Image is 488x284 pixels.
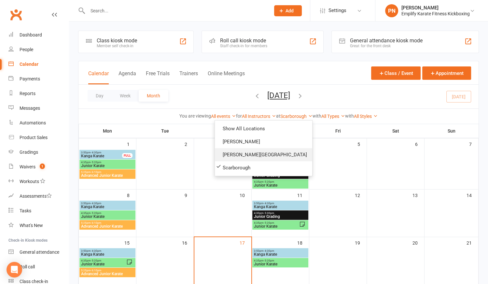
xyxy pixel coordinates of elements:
div: Class kiosk mode [97,37,137,44]
span: 3:50pm [81,202,134,205]
span: 3:50pm [81,151,122,154]
span: Kanga Karate [81,154,122,158]
span: 4:35pm [254,180,307,183]
span: Advanced Junior Karate [81,272,134,276]
span: 4:30pm [254,212,307,215]
div: Workouts [20,179,39,184]
a: Reports [8,86,69,101]
div: 16 [182,237,194,248]
a: All Types [321,114,345,119]
div: Emplify Karate Fitness Kickboxing [401,11,470,17]
a: All events [211,114,236,119]
span: - 5:20pm [263,180,274,183]
a: Clubworx [8,7,24,23]
div: Gradings [20,149,38,155]
span: Settings [328,3,346,18]
a: People [8,42,69,57]
div: Messages [20,106,40,111]
div: Waivers [20,164,35,169]
div: Member self check-in [97,44,137,48]
span: 4:35pm [81,161,134,164]
span: 1 [40,163,45,169]
span: 3:50pm [254,249,307,252]
div: Tasks [20,208,31,213]
a: Automations [8,116,69,130]
span: - 6:10pm [91,171,101,174]
span: 5:25pm [81,221,134,224]
span: Kanga Karate [254,205,307,209]
strong: You are viewing [179,113,211,119]
a: Waivers 1 [8,160,69,174]
span: 4:35pm [254,259,307,262]
div: Dashboard [20,32,42,37]
a: Scarborough [280,114,313,119]
strong: at [276,113,280,119]
span: Junior Karate [254,183,307,187]
div: Open Intercom Messenger [7,262,22,277]
div: Roll call kiosk mode [220,37,267,44]
span: 4:35pm [81,212,134,215]
span: - 4:30pm [263,202,274,205]
span: Junior Karate [81,262,126,266]
button: Calendar [88,70,109,84]
button: Appointment [422,66,471,80]
a: Assessments [8,189,69,204]
span: Kanga Karate [81,205,134,209]
span: Add [286,8,294,13]
a: What's New [8,218,69,233]
div: 10 [240,190,251,200]
div: 2 [185,138,194,149]
button: [DATE] [267,91,290,100]
div: 19 [355,237,367,248]
span: Kanga Karate [254,252,307,256]
div: 8 [127,190,136,200]
strong: with [345,113,354,119]
span: 3:50pm [254,202,307,205]
th: Sun [425,124,479,138]
span: Junior Karate [254,224,299,228]
span: - 4:30pm [91,249,101,252]
span: Junior Karate [81,164,134,168]
th: Fri [309,124,367,138]
a: General attendance kiosk mode [8,245,69,260]
a: Show All Locations [215,122,312,135]
span: - 6:10pm [91,221,101,224]
span: - 5:20pm [91,212,101,215]
div: Class check-in [20,279,48,284]
span: - 5:20pm [263,221,274,224]
span: 5:25pm [81,269,134,272]
strong: with [313,113,321,119]
a: All Instructors [242,114,276,119]
button: Agenda [119,70,136,84]
div: 21 [467,237,478,248]
a: Calendar [8,57,69,72]
a: Workouts [8,174,69,189]
div: 12 [355,190,367,200]
span: - 6:10pm [91,269,101,272]
div: 5 [357,138,367,149]
div: People [20,47,33,52]
span: - 4:30pm [91,202,101,205]
a: Dashboard [8,28,69,42]
a: Payments [8,72,69,86]
div: General attendance kiosk mode [350,37,422,44]
div: 14 [467,190,478,200]
div: 7 [469,138,478,149]
input: Search... [86,6,266,15]
div: PN [385,4,398,17]
div: Assessments [20,193,52,199]
th: Wed [194,124,252,138]
span: 5:25pm [81,171,134,174]
div: [PERSON_NAME] [401,5,470,11]
a: Product Sales [8,130,69,145]
span: - 5:20pm [263,259,274,262]
div: Calendar [20,62,38,67]
button: Month [139,90,168,102]
div: 20 [412,237,424,248]
div: Staff check-in for members [220,44,267,48]
button: Day [88,90,112,102]
button: Add [274,5,302,16]
strong: for [236,113,242,119]
div: 18 [297,237,309,248]
span: Junior Karate [81,215,134,219]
